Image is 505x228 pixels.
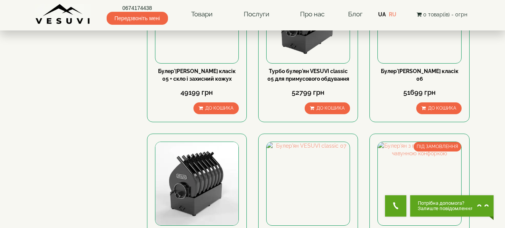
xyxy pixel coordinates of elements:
[316,105,345,111] span: До кошика
[416,102,462,114] button: До кошика
[155,88,239,97] div: 49199 грн
[267,142,350,225] img: Булер'ян VESUVI classic 07
[266,88,350,97] div: 52799 грн
[184,6,220,23] a: Товари
[305,102,350,114] button: До кошика
[35,4,91,25] img: Завод VESUVI
[158,68,236,82] a: Булер'[PERSON_NAME] класік 05 + скло і захисний кожух
[378,11,386,18] a: UA
[193,102,239,114] button: До кошика
[107,4,168,12] a: 0674174438
[381,68,459,82] a: Булер'[PERSON_NAME] класік 06
[414,10,470,19] button: 0 товар(ів) - 0грн
[348,10,363,18] a: Блог
[267,68,349,82] a: Турбо булер'ян VESUVI classic 05 для примусового обдування
[292,6,332,23] a: Про нас
[423,11,467,18] span: 0 товар(ів) - 0грн
[378,142,461,225] img: Булер'ян з плитою Vesuvi 00 з чавунною конфоркою
[236,6,277,23] a: Послуги
[107,12,168,25] span: Передзвоніть мені
[410,195,494,217] button: Chat button
[385,195,406,217] button: Get Call button
[428,105,456,111] span: До кошика
[418,201,473,206] span: Потрібна допомога?
[377,88,461,97] div: 51699 грн
[155,142,238,225] img: Турбо булер'ян VESUVI classic 06 для примусового обдування
[414,142,461,151] span: ПІД ЗАМОВЛЕННЯ
[389,11,396,18] a: RU
[418,206,473,211] span: Залиште повідомлення
[205,105,233,111] span: До кошика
